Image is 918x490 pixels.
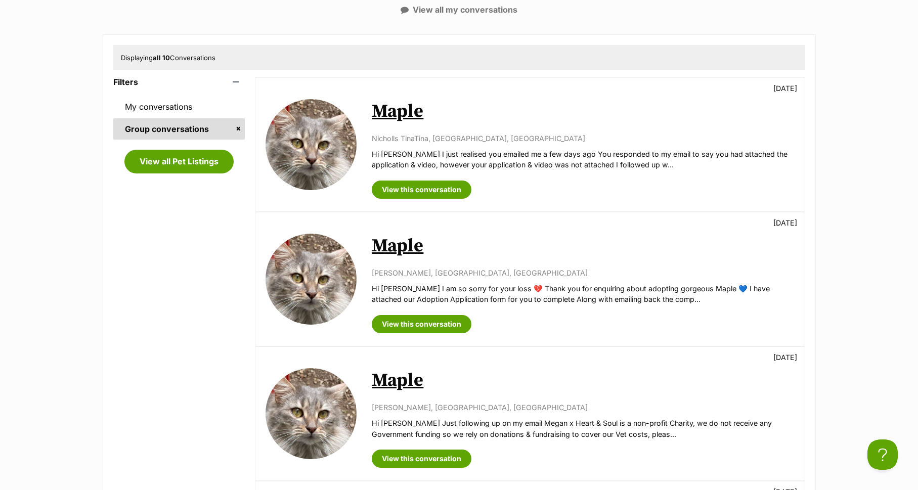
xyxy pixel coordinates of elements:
[372,133,794,144] p: Nicholls TinaTina, [GEOGRAPHIC_DATA], [GEOGRAPHIC_DATA]
[372,369,423,392] a: Maple
[372,418,794,439] p: Hi [PERSON_NAME] Just following up on my email Megan x Heart & Soul is a non-profit Charity, we d...
[372,235,423,257] a: Maple
[266,99,357,190] img: Maple
[266,368,357,459] img: Maple
[867,439,898,470] iframe: Help Scout Beacon - Open
[773,352,797,363] p: [DATE]
[372,149,794,170] p: Hi [PERSON_NAME] I just realised you emailed me a few days ago You responded to my email to say y...
[773,83,797,94] p: [DATE]
[266,234,357,325] img: Maple
[372,100,423,123] a: Maple
[113,96,245,117] a: My conversations
[121,54,215,62] span: Displaying Conversations
[372,283,794,305] p: Hi [PERSON_NAME] I am so sorry for your loss 💔 Thank you for enquiring about adopting gorgeous Ma...
[124,150,234,173] a: View all Pet Listings
[401,5,517,14] a: View all my conversations
[372,450,471,468] a: View this conversation
[113,118,245,140] a: Group conversations
[372,181,471,199] a: View this conversation
[773,217,797,228] p: [DATE]
[113,77,245,86] header: Filters
[372,315,471,333] a: View this conversation
[372,402,794,413] p: [PERSON_NAME], [GEOGRAPHIC_DATA], [GEOGRAPHIC_DATA]
[372,268,794,278] p: [PERSON_NAME], [GEOGRAPHIC_DATA], [GEOGRAPHIC_DATA]
[153,54,170,62] strong: all 10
